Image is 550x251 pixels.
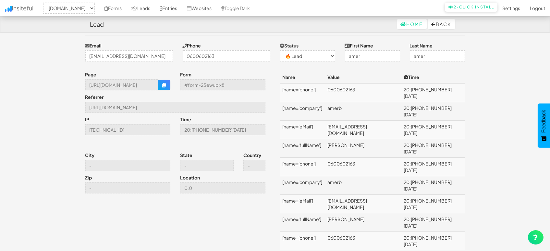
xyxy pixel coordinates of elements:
[280,195,325,213] td: [name='eMail']
[85,116,90,123] label: IP
[85,94,104,100] label: Referrer
[325,176,401,195] td: amerb
[280,213,325,232] td: [name='fullName']
[180,174,200,181] label: Location
[180,124,265,135] input: --
[325,121,401,139] td: [EMAIL_ADDRESS][DOMAIN_NAME]
[180,116,191,123] label: Time
[280,139,325,158] td: [name='fullName']
[243,160,265,171] input: --
[325,232,401,250] td: 0600602163
[280,102,325,121] td: [name='company']
[85,102,265,113] input: --
[180,182,265,193] input: --
[397,19,427,29] a: Home
[85,152,95,158] label: City
[85,50,173,61] input: j@doe.com
[85,124,171,135] input: --
[180,79,265,90] input: --
[280,232,325,250] td: [name='phone']
[345,50,400,61] input: John
[280,71,325,83] th: Name
[183,42,201,49] label: Phone
[401,71,465,83] th: Time
[325,195,401,213] td: [EMAIL_ADDRESS][DOMAIN_NAME]
[345,42,373,49] label: First Name
[325,158,401,176] td: 0600602163
[401,213,465,232] td: 20:[PHONE_NUMBER][DATE]
[180,160,234,171] input: --
[85,174,92,181] label: Zip
[401,83,465,102] td: 20:[PHONE_NUMBER][DATE]
[401,139,465,158] td: 20:[PHONE_NUMBER][DATE]
[85,160,171,171] input: --
[401,195,465,213] td: 20:[PHONE_NUMBER][DATE]
[180,71,191,78] label: Form
[325,139,401,158] td: [PERSON_NAME]
[401,102,465,121] td: 20:[PHONE_NUMBER][DATE]
[401,121,465,139] td: 20:[PHONE_NUMBER][DATE]
[541,110,547,133] span: Feedback
[445,3,497,12] a: 2-Click Install
[280,42,299,49] label: Status
[428,19,455,29] button: Back
[325,102,401,121] td: amerb
[280,176,325,195] td: [name='company']
[401,232,465,250] td: 20:[PHONE_NUMBER][DATE]
[325,83,401,102] td: 0600602163
[183,50,270,61] input: (123)-456-7890
[401,176,465,195] td: 20:[PHONE_NUMBER][DATE]
[401,158,465,176] td: 20:[PHONE_NUMBER][DATE]
[243,152,261,158] label: Country
[410,50,465,61] input: Doe
[5,6,12,12] img: icon.png
[325,71,401,83] th: Value
[280,83,325,102] td: [name='phone']
[85,79,159,90] input: --
[325,213,401,232] td: [PERSON_NAME]
[85,182,171,193] input: --
[280,121,325,139] td: [name='eMail']
[538,103,550,148] button: Feedback - Show survey
[180,152,192,158] label: State
[85,42,102,49] label: Email
[410,42,433,49] label: Last Name
[90,21,104,28] h4: Lead
[85,71,97,78] label: Page
[280,158,325,176] td: [name='phone']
